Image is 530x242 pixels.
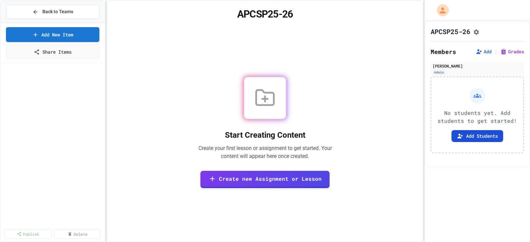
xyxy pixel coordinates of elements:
a: Add New Item [6,27,99,42]
p: No students yet. Add students to get started! [437,109,518,125]
div: My Account [430,3,450,18]
p: Create your first lesson or assignment to get started. Your content will appear here once created. [191,144,339,160]
div: Admin [433,70,445,75]
button: Add Students [451,130,503,142]
span: Back to Teams [42,8,73,15]
div: [PERSON_NAME] [433,63,522,69]
button: Grades [500,48,524,55]
h2: Start Creating Content [191,130,339,140]
h2: Members [431,47,456,56]
a: Share Items [6,45,99,59]
span: | [494,48,498,56]
h1: APCSP25-26 [431,27,470,36]
button: Back to Teams [6,5,99,19]
button: Assignment Settings [473,27,480,35]
a: Create new Assignment or Lesson [200,171,330,188]
a: Publish [5,229,51,239]
a: Delete [54,229,101,239]
h1: APCSP25-26 [115,8,415,20]
button: Add [476,48,492,55]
